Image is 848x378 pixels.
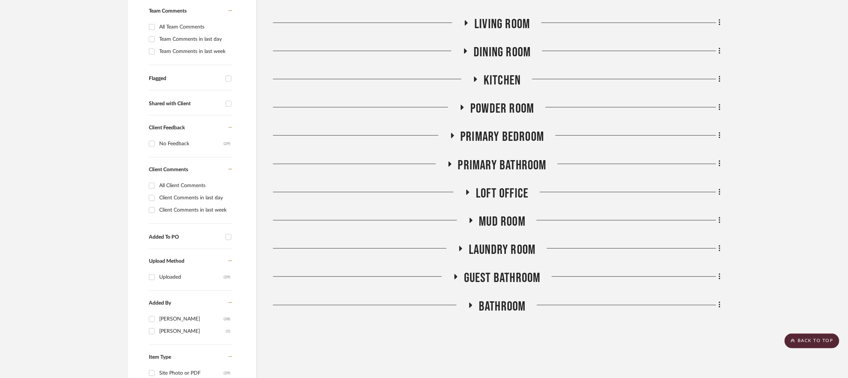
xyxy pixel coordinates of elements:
[476,186,528,202] span: Loft Office
[469,242,535,258] span: Laundry Room
[458,157,547,173] span: Primary Bathroom
[461,129,544,145] span: Primary Bedroom
[159,325,226,337] div: [PERSON_NAME]
[149,234,222,241] div: Added To PO
[484,73,521,89] span: Kitchen
[149,76,222,82] div: Flagged
[474,44,531,60] span: Dining Room
[159,33,230,45] div: Team Comments in last day
[474,16,530,32] span: Living Room
[159,204,230,216] div: Client Comments in last week
[785,334,839,348] scroll-to-top-button: BACK TO TOP
[464,270,541,286] span: Guest Bathroom
[149,301,171,306] span: Added By
[224,313,230,325] div: (28)
[149,355,171,360] span: Item Type
[159,138,224,150] div: No Feedback
[149,125,185,130] span: Client Feedback
[479,299,526,315] span: Bathroom
[224,271,230,283] div: (29)
[149,167,188,172] span: Client Comments
[159,192,230,204] div: Client Comments in last day
[159,271,224,283] div: Uploaded
[224,138,230,150] div: (29)
[149,259,184,264] span: Upload Method
[159,21,230,33] div: All Team Comments
[159,180,230,192] div: All Client Comments
[479,214,526,230] span: Mud Room
[226,325,230,337] div: (1)
[149,9,187,14] span: Team Comments
[470,101,534,117] span: Powder Room
[159,46,230,57] div: Team Comments in last week
[159,313,224,325] div: [PERSON_NAME]
[149,101,222,107] div: Shared with Client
